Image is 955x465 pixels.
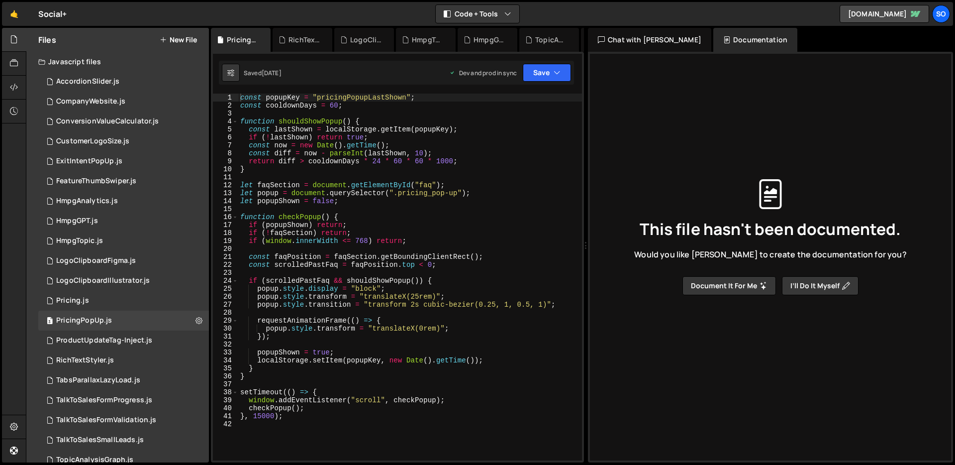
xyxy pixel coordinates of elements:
div: Documentation [713,28,797,52]
div: Saved [244,69,282,77]
div: 10 [213,165,238,173]
div: 2 [213,102,238,110]
div: 15116/40766.js [38,151,209,171]
div: 18 [213,229,238,237]
div: TalkToSalesSmallLeads.js [56,436,144,445]
div: HmpgGPT.js [56,217,98,226]
div: RichTextStyler.js [56,356,114,365]
div: CustomerLogoSize.js [56,137,129,146]
div: [DATE] [262,69,282,77]
div: HmpgAnalytics.js [56,197,118,206]
div: 39 [213,396,238,404]
div: 15116/40695.js [38,331,209,350]
div: 12 [213,181,238,189]
div: LogoClipboardIllustrator.js [56,276,150,285]
div: ConversionValueCalculator.js [56,117,159,126]
div: 11 [213,173,238,181]
div: LogoClipboardIllustrator.js [350,35,382,45]
div: Chat with [PERSON_NAME] [588,28,711,52]
div: 14 [213,197,238,205]
div: ProductUpdateTag-Inject.js [56,336,152,345]
div: 42 [213,420,238,428]
div: 28 [213,309,238,317]
div: 15116/40701.js [38,171,209,191]
div: 4 [213,117,238,125]
div: TopicAnalysisGraph.js [535,35,567,45]
div: 7 [213,141,238,149]
div: 32 [213,341,238,349]
div: 24 [213,277,238,285]
div: 9 [213,157,238,165]
div: Dev and prod in sync [449,69,517,77]
div: RichTextStyler.js [288,35,320,45]
div: 6 [213,133,238,141]
div: ExitIntentPopUp.js [56,157,122,166]
div: 41 [213,412,238,420]
div: 37 [213,380,238,388]
div: LogoClipboardFigma.js [56,256,136,265]
h2: Files [38,34,56,45]
div: 31 [213,333,238,341]
div: 26 [213,293,238,301]
div: AccordionSlider.js [56,77,119,86]
div: 27 [213,301,238,309]
div: TalkToSalesFormProgress.js [56,396,152,405]
div: Social+ [38,8,67,20]
div: 15 [213,205,238,213]
div: FeatureThumbSwiper.js [56,177,136,186]
div: 16 [213,213,238,221]
div: 15116/41115.js [38,72,209,92]
div: 15116/40353.js [38,131,209,151]
div: 13 [213,189,238,197]
div: 17 [213,221,238,229]
div: 35 [213,364,238,372]
div: 3 [213,110,238,117]
a: So [932,5,950,23]
div: 15116/40702.js [38,191,209,211]
div: 33 [213,349,238,356]
div: TabsParallaxLazyLoad.js [56,376,140,385]
div: HmpgGPT.js [474,35,505,45]
div: 20 [213,245,238,253]
div: 15116/40948.js [38,430,209,450]
a: 🤙 [2,2,26,26]
div: 22 [213,261,238,269]
button: Document it for me [682,276,776,295]
div: 15116/39536.js [38,370,209,390]
div: 40 [213,404,238,412]
button: New File [160,36,197,44]
div: 29 [213,317,238,325]
div: 34 [213,356,238,364]
div: 15116/42838.js [38,271,209,291]
div: TopicAnalysisGraph.js [56,456,133,465]
div: 15116/40946.js [38,112,209,131]
div: 23 [213,269,238,277]
div: 15116/41316.js [38,390,209,410]
div: 38 [213,388,238,396]
div: 15116/40349.js [38,92,209,112]
div: 15116/45407.js [38,311,209,331]
div: HmpgTopic.js [412,35,444,45]
div: TalkToSalesFormValidation.js [56,416,156,425]
div: 15116/40952.js [38,410,209,430]
div: 19 [213,237,238,245]
div: Pricing.js [56,296,89,305]
span: This file hasn't been documented. [640,221,901,237]
span: Would you like [PERSON_NAME] to create the documentation for you? [634,249,906,260]
div: CompanyWebsite.js [56,97,125,106]
a: [DOMAIN_NAME] [840,5,929,23]
span: 3 [47,318,53,326]
div: 15116/45334.js [38,350,209,370]
div: PricingPopUp.js [227,35,259,45]
div: 15116/41820.js [38,231,209,251]
div: PricingPopUp.js [56,316,112,325]
button: I’ll do it myself [782,276,859,295]
div: HmpgTopic.js [56,236,103,245]
div: 1 [213,94,238,102]
div: 8 [213,149,238,157]
div: 15116/41430.js [38,211,209,231]
div: Javascript files [26,52,209,72]
div: 21 [213,253,238,261]
div: 5 [213,125,238,133]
